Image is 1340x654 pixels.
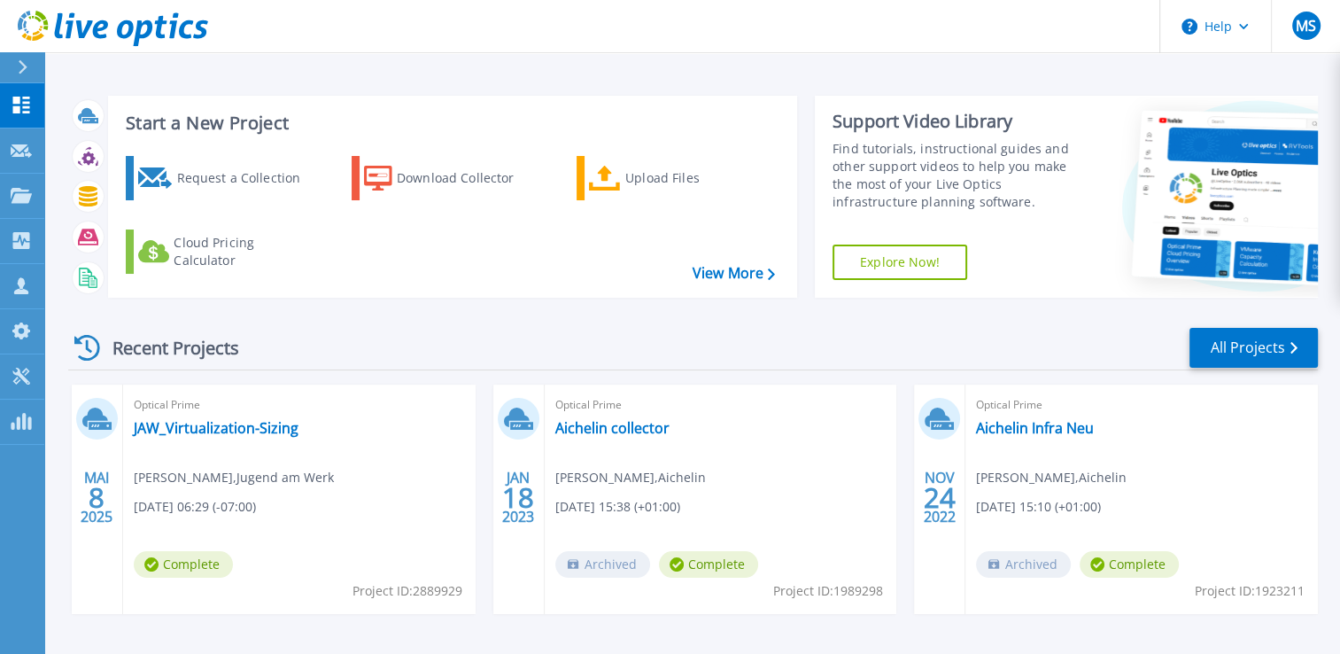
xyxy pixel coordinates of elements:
a: JAW_Virtualization-Sizing [134,419,298,437]
a: Cloud Pricing Calculator [126,230,323,274]
span: Project ID: 2889929 [352,581,462,601]
a: Explore Now! [833,245,967,280]
span: Optical Prime [134,395,465,415]
a: Aichelin collector [555,419,670,437]
span: Archived [555,551,650,578]
span: Optical Prime [555,395,887,415]
span: Archived [976,551,1071,578]
span: 8 [89,490,105,505]
div: MAI 2025 [80,465,113,530]
div: Recent Projects [68,326,263,370]
span: Complete [659,551,758,578]
span: [PERSON_NAME] , Aichelin [555,468,706,487]
div: JAN 2023 [501,465,535,530]
span: Project ID: 1923211 [1195,581,1305,601]
div: Request a Collection [176,160,318,196]
div: Find tutorials, instructional guides and other support videos to help you make the most of your L... [833,140,1085,211]
span: Complete [1080,551,1179,578]
span: 18 [502,490,534,505]
a: All Projects [1189,328,1318,368]
span: 24 [924,490,956,505]
div: Upload Files [625,160,767,196]
a: Download Collector [352,156,549,200]
div: Support Video Library [833,110,1085,133]
span: [DATE] 06:29 (-07:00) [134,497,256,517]
span: [PERSON_NAME] , Aichelin [976,468,1127,487]
span: MS [1296,19,1316,33]
a: View More [693,265,775,282]
div: Download Collector [397,160,538,196]
span: Project ID: 1989298 [773,581,883,601]
span: [PERSON_NAME] , Jugend am Werk [134,468,334,487]
span: [DATE] 15:10 (+01:00) [976,497,1101,517]
span: Complete [134,551,233,578]
a: Upload Files [577,156,774,200]
div: NOV 2022 [923,465,957,530]
div: Cloud Pricing Calculator [174,234,315,269]
a: Request a Collection [126,156,323,200]
span: [DATE] 15:38 (+01:00) [555,497,680,517]
span: Optical Prime [976,395,1307,415]
h3: Start a New Project [126,113,774,133]
a: Aichelin Infra Neu [976,419,1094,437]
